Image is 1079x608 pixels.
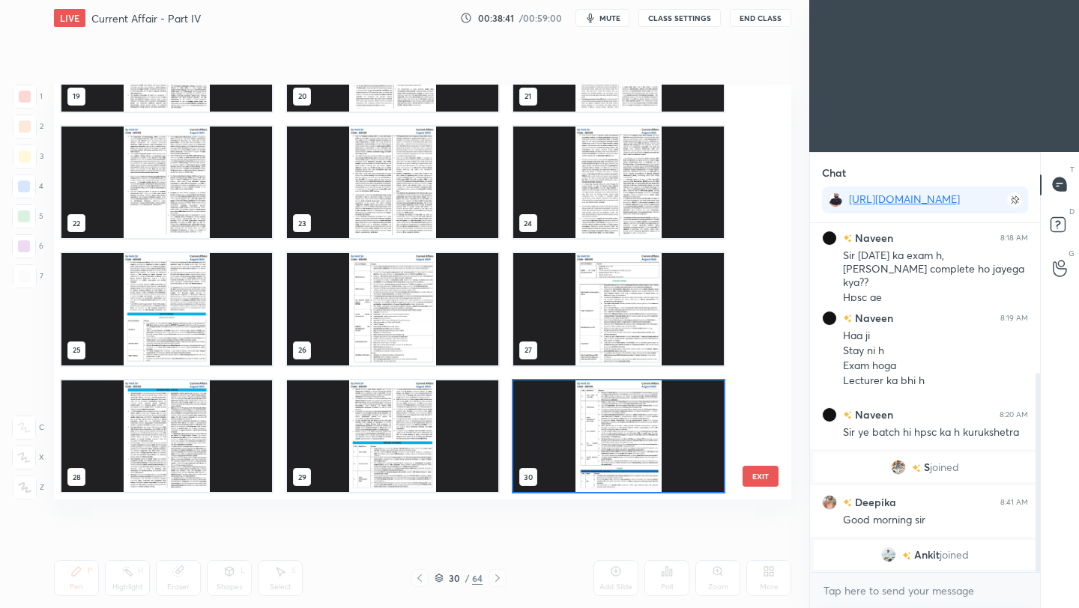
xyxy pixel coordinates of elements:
[849,192,960,206] a: [URL][DOMAIN_NAME]
[54,9,85,27] div: LIVE
[902,551,911,559] img: no-rating-badge.077c3623.svg
[638,9,721,27] button: CLASS SETTINGS
[843,314,852,323] img: no-rating-badge.077c3623.svg
[12,234,43,258] div: 6
[12,446,44,469] div: X
[940,549,969,561] span: joined
[852,407,893,422] h6: Naveen
[822,494,837,509] img: 51598d9d08a5417698366b323d63f9d4.jpg
[852,494,896,510] h6: Deepika
[843,425,1028,440] div: Sir ye batch hi hpsc ka h kurukshetra
[1000,233,1028,242] div: 8:18 AM
[513,253,724,365] img: 1759632065GTWDCN.pdf
[54,85,765,499] div: grid
[843,374,1028,389] div: Lecturer ka bhi h
[843,411,852,419] img: no-rating-badge.077c3623.svg
[513,380,724,493] img: 1759632065GTWDCN.pdf
[924,461,930,473] span: S
[13,115,43,139] div: 2
[447,574,462,583] div: 30
[730,9,791,27] button: End Class
[881,547,896,562] img: b95bdec186df424ebc1fcb561e0131c1.jpg
[13,145,43,168] div: 3
[810,153,858,192] p: Chat
[575,9,629,27] button: mute
[822,407,837,422] img: 88522a9e0b2748f2affad732c77874b6.jpg
[465,574,469,583] div: /
[287,253,498,365] img: 1759632065GTWDCN.pdf
[822,230,837,245] img: 88522a9e0b2748f2affad732c77874b6.jpg
[810,223,1040,573] div: grid
[843,291,1028,305] div: Hpsc ae
[1000,410,1028,419] div: 8:20 AM
[843,249,1028,291] div: Sir [DATE] ka exam h, [PERSON_NAME] complete ho jayega kya??
[914,549,940,561] span: Ankit
[1069,248,1075,259] p: G
[852,310,893,326] h6: Naveen
[91,11,201,25] h4: Current Affair - Part IV
[1070,164,1075,175] p: T
[843,234,852,243] img: no-rating-badge.077c3623.svg
[513,127,724,239] img: 1759632065GTWDCN.pdf
[843,344,1028,359] div: Stay ni h
[472,571,483,585] div: 64
[930,461,959,473] span: joined
[13,264,43,288] div: 7
[891,460,906,475] img: 6ec543c3ec9c4428aa04ab86c63f5a1b.jpg
[828,192,843,207] img: 2e1776e2a17a458f8f2ae63657c11f57.jpg
[12,204,43,228] div: 5
[843,329,1028,344] div: Haa ji
[61,380,272,493] img: 1759632065GTWDCN.pdf
[852,230,893,246] h6: Naveen
[822,310,837,325] img: 88522a9e0b2748f2affad732c77874b6.jpg
[843,513,1028,528] div: Good morning sir
[1000,497,1028,506] div: 8:41 AM
[843,499,852,507] img: no-rating-badge.077c3623.svg
[912,463,921,472] img: no-rating-badge.077c3623.svg
[12,174,43,198] div: 4
[13,85,43,109] div: 1
[61,127,272,239] img: 1759632065GTWDCN.pdf
[287,380,498,493] img: 1759632065GTWDCN.pdf
[287,127,498,239] img: 1759632065GTWDCN.pdf
[13,475,44,499] div: Z
[1069,206,1075,217] p: D
[743,466,779,487] button: EXIT
[843,359,1028,374] div: Exam hoga
[61,253,272,365] img: 1759632065GTWDCN.pdf
[599,13,620,23] span: mute
[12,416,44,440] div: C
[1000,313,1028,322] div: 8:19 AM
